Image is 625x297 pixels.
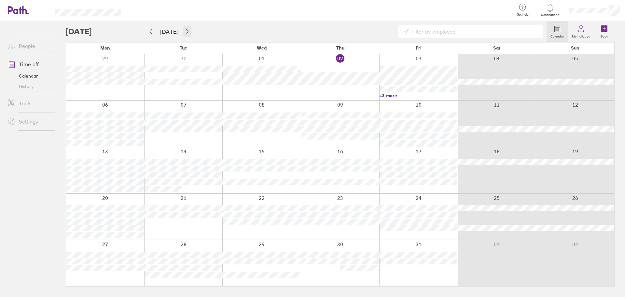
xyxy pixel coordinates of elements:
[3,39,55,52] a: People
[155,26,184,37] button: [DATE]
[409,25,539,38] input: Filter by employee
[100,45,110,51] span: Mon
[547,33,568,38] label: Calendar
[547,21,568,42] a: Calendar
[568,33,594,38] label: My holidays
[512,13,533,17] span: Get help
[3,81,55,92] a: History
[571,45,579,51] span: Sun
[257,45,267,51] span: Wed
[568,21,594,42] a: My holidays
[336,45,344,51] span: Thu
[3,58,55,71] a: Time off
[594,21,615,42] a: Book
[3,97,55,110] a: Tools
[540,3,561,17] a: Notifications
[180,45,187,51] span: Tue
[493,45,500,51] span: Sat
[540,13,561,17] span: Notifications
[3,115,55,128] a: Settings
[3,71,55,81] a: Calendar
[416,45,422,51] span: Fri
[380,93,457,98] a: +3 more
[597,33,612,38] label: Book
